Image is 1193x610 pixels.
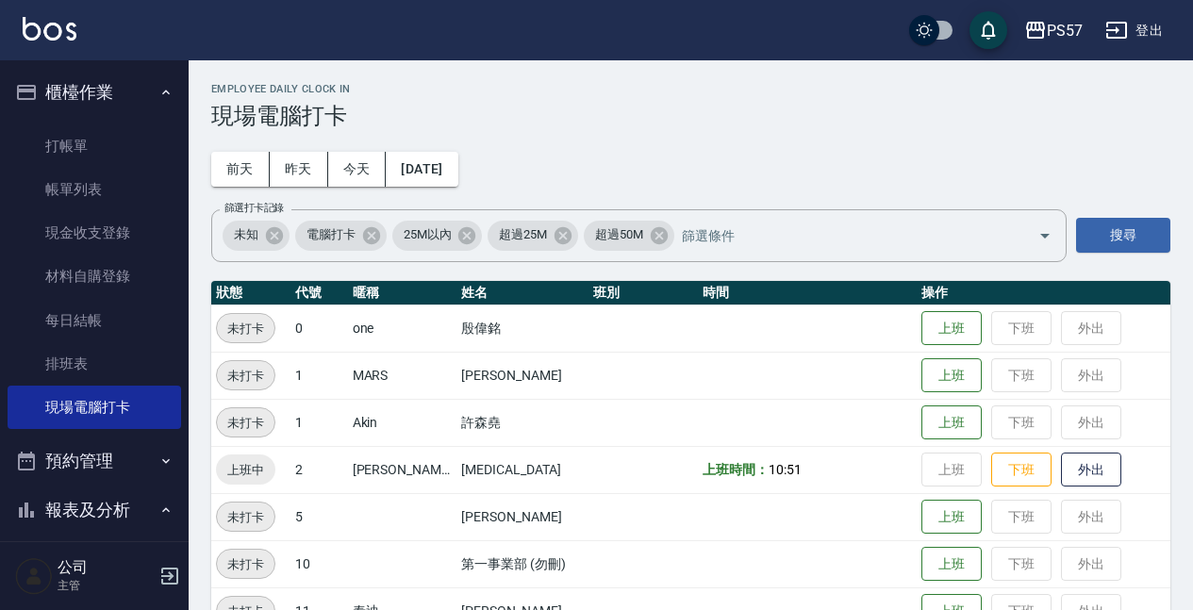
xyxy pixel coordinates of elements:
[58,558,154,577] h5: 公司
[969,11,1007,49] button: save
[290,281,347,305] th: 代號
[224,201,284,215] label: 篩選打卡記錄
[58,577,154,594] p: 主管
[223,221,290,251] div: 未知
[217,554,274,574] span: 未打卡
[392,225,463,244] span: 25M以內
[921,311,982,346] button: 上班
[8,124,181,168] a: 打帳單
[223,225,270,244] span: 未知
[211,83,1170,95] h2: Employee Daily Clock In
[8,299,181,342] a: 每日結帳
[1017,11,1090,50] button: PS57
[290,399,347,446] td: 1
[8,342,181,386] a: 排班表
[290,446,347,493] td: 2
[8,486,181,535] button: 報表及分析
[23,17,76,41] img: Logo
[584,225,654,244] span: 超過50M
[217,413,274,433] span: 未打卡
[217,507,274,527] span: 未打卡
[1047,19,1083,42] div: PS57
[290,493,347,540] td: 5
[392,221,483,251] div: 25M以內
[921,405,982,440] button: 上班
[290,352,347,399] td: 1
[456,399,588,446] td: 許森堯
[8,437,181,486] button: 預約管理
[588,281,698,305] th: 班別
[584,221,674,251] div: 超過50M
[698,281,917,305] th: 時間
[270,152,328,187] button: 昨天
[917,281,1170,305] th: 操作
[216,460,275,480] span: 上班中
[921,500,982,535] button: 上班
[348,305,457,352] td: one
[348,446,457,493] td: [PERSON_NAME]
[991,453,1052,487] button: 下班
[8,255,181,298] a: 材料自購登錄
[386,152,457,187] button: [DATE]
[217,366,274,386] span: 未打卡
[295,225,367,244] span: 電腦打卡
[211,103,1170,129] h3: 現場電腦打卡
[217,319,274,338] span: 未打卡
[295,221,387,251] div: 電腦打卡
[1076,218,1170,253] button: 搜尋
[456,540,588,587] td: 第一事業部 (勿刪)
[456,305,588,352] td: 殷偉銘
[677,219,1005,252] input: 篩選條件
[290,540,347,587] td: 10
[456,446,588,493] td: [MEDICAL_DATA]
[488,225,558,244] span: 超過25M
[488,221,578,251] div: 超過25M
[290,305,347,352] td: 0
[456,281,588,305] th: 姓名
[348,399,457,446] td: Akin
[8,168,181,211] a: 帳單列表
[703,462,769,477] b: 上班時間：
[1061,453,1121,487] button: 外出
[211,281,290,305] th: 狀態
[456,352,588,399] td: [PERSON_NAME]
[456,493,588,540] td: [PERSON_NAME]
[1030,221,1060,251] button: Open
[328,152,387,187] button: 今天
[211,152,270,187] button: 前天
[15,557,53,595] img: Person
[8,68,181,117] button: 櫃檯作業
[8,211,181,255] a: 現金收支登錄
[348,281,457,305] th: 暱稱
[769,462,802,477] span: 10:51
[348,352,457,399] td: MARS
[921,358,982,393] button: 上班
[921,547,982,582] button: 上班
[1098,13,1170,48] button: 登出
[8,386,181,429] a: 現場電腦打卡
